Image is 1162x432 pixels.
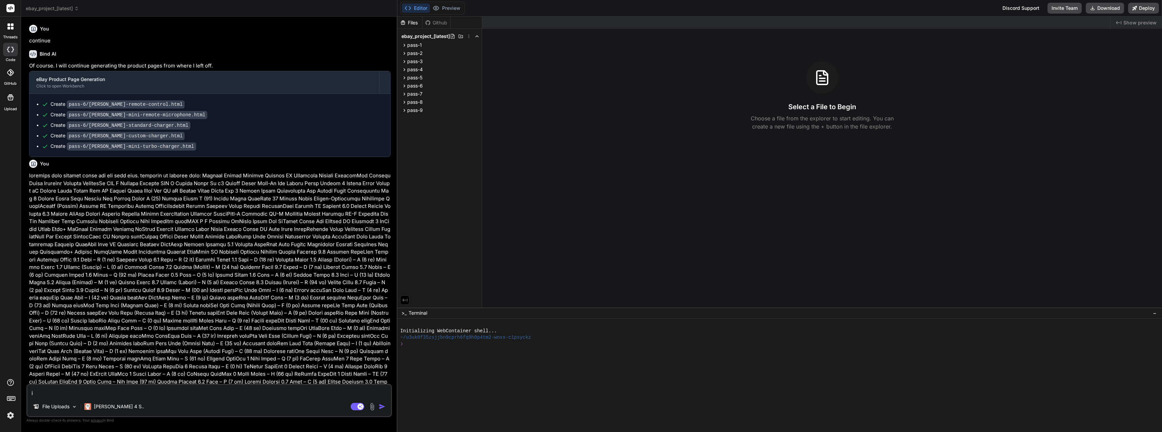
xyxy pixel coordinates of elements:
[368,403,376,411] img: attachment
[29,37,391,45] p: continue
[50,143,196,150] div: Create
[400,328,497,334] span: Initializing WebContainer shell...
[6,57,15,63] label: code
[422,19,450,26] div: Github
[67,111,207,119] code: pass-6/[PERSON_NAME]-mini-remote-microphone.html
[42,403,69,410] p: File Uploads
[397,19,422,26] div: Files
[26,5,79,12] span: ebay_project_[latest]
[4,106,17,112] label: Upload
[401,33,450,40] span: ebay_project_[latest]
[29,62,391,70] p: Of course. I will continue generating the product pages from where I left off.
[40,160,49,167] h6: You
[84,403,91,410] img: Claude 4 Sonnet
[402,3,430,13] button: Editor
[407,91,422,97] span: pass-7
[1128,3,1159,14] button: Deploy
[407,58,423,65] span: pass-3
[1153,310,1157,316] span: −
[4,81,17,86] label: GitHub
[407,107,423,114] span: pass-9
[407,74,422,81] span: pass-5
[400,341,403,347] span: ❯
[1086,3,1124,14] button: Download
[67,121,190,130] code: pass-6/[PERSON_NAME]-standard-charger.html
[50,111,207,118] div: Create
[401,310,407,316] span: >_
[94,403,144,410] p: [PERSON_NAME] 4 S..
[29,71,379,94] button: eBay Product Page GenerationClick to open Workbench
[746,114,898,131] p: Choose a file from the explorer to start editing. You can create a new file using the + button in...
[67,100,185,109] code: pass-6/[PERSON_NAME]-remote-control.html
[67,132,185,140] code: pass-6/[PERSON_NAME]-custom-charger.html
[1123,19,1157,26] span: Show preview
[788,102,856,112] h3: Select a File to Begin
[407,82,423,89] span: pass-6
[36,83,372,89] div: Click to open Workbench
[998,3,1043,14] div: Discord Support
[67,142,196,151] code: pass-6/[PERSON_NAME]-mini-turbo-charger.html
[5,410,16,421] img: settings
[407,99,423,105] span: pass-8
[400,334,531,341] span: ~/u3uk0f35zsjjbn9cprh6fq9h0p4tm2-wnxx-c1psyckz
[1047,3,1082,14] button: Invite Team
[407,42,422,48] span: pass-1
[50,132,185,139] div: Create
[407,50,423,57] span: pass-2
[407,66,423,73] span: pass-4
[71,404,77,410] img: Pick Models
[409,310,427,316] span: Terminal
[40,51,56,57] h6: Bind AI
[36,76,372,83] div: eBay Product Page Generation
[50,122,190,129] div: Create
[379,403,386,410] img: icon
[26,417,392,424] p: Always double-check its answers. Your in Bind
[430,3,463,13] button: Preview
[3,34,18,40] label: threads
[40,25,49,32] h6: You
[91,418,103,422] span: privacy
[50,101,185,108] div: Create
[1151,308,1158,318] button: −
